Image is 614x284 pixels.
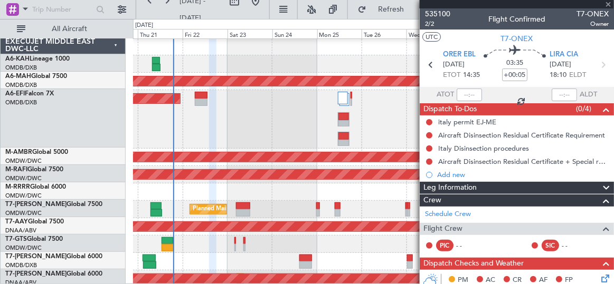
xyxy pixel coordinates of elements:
[501,33,533,44] span: T7-ONEX
[183,29,228,38] div: Fri 22
[5,244,42,252] a: OMDW/DWC
[576,103,591,114] span: (0/4)
[138,29,183,38] div: Thu 21
[437,170,609,179] div: Add new
[550,50,578,60] span: LIRA CIA
[5,149,68,155] a: M-AMBRGlobal 5000
[443,50,476,60] span: ORER EBL
[488,14,545,25] div: Flight Confirmed
[5,73,67,80] a: A6-MAHGlobal 7500
[422,32,441,42] button: UTC
[5,56,30,62] span: A6-KAH
[5,81,37,89] a: OMDB/DXB
[5,236,27,242] span: T7-GTS
[5,91,54,97] a: A6-EFIFalcon 7X
[5,184,30,190] span: M-RRRR
[5,56,70,62] a: A6-KAHLineage 1000
[463,70,480,81] span: 14:35
[550,70,566,81] span: 18:10
[425,19,450,28] span: 2/2
[5,167,63,173] a: M-RAFIGlobal 7500
[438,131,605,140] div: Aircraft Disinsection Residual Certificate Requirement
[5,201,102,208] a: T7-[PERSON_NAME]Global 7500
[550,60,571,70] span: [DATE]
[5,236,63,242] a: T7-GTSGlobal 7500
[456,241,480,250] div: - -
[425,209,471,220] a: Schedule Crew
[562,241,585,250] div: - -
[317,29,362,38] div: Mon 25
[27,25,111,33] span: All Aircraft
[5,219,28,225] span: T7-AAY
[32,2,93,17] input: Trip Number
[5,253,102,260] a: T7-[PERSON_NAME]Global 6000
[353,1,417,18] button: Refresh
[5,201,67,208] span: T7-[PERSON_NAME]
[423,223,462,235] span: Flight Crew
[423,258,524,270] span: Dispatch Checks and Weather
[369,6,413,13] span: Refresh
[5,174,42,182] a: OMDW/DWC
[443,60,465,70] span: [DATE]
[5,261,37,269] a: OMDB/DXB
[437,90,454,100] span: ATOT
[577,19,609,28] span: Owner
[438,144,529,153] div: Italy Disinsection procedures
[423,194,441,207] span: Crew
[12,21,115,37] button: All Aircraft
[5,157,42,165] a: OMDW/DWC
[569,70,586,81] span: ELDT
[5,149,32,155] span: M-AMBR
[443,70,460,81] span: ETOT
[5,209,42,217] a: OMDW/DWC
[272,29,317,38] div: Sun 24
[5,64,37,72] a: OMDB/DXB
[5,167,27,173] span: M-RAFI
[577,8,609,19] span: T7-ONEX
[436,240,454,251] div: PIC
[193,201,297,217] div: Planned Maint Dubai (Al Maktoum Intl)
[5,73,31,80] span: A6-MAH
[5,192,42,200] a: OMDW/DWC
[135,21,153,30] div: [DATE]
[5,271,67,277] span: T7-[PERSON_NAME]
[5,227,36,234] a: DNAA/ABV
[362,29,407,38] div: Tue 26
[425,8,450,19] span: 535100
[5,99,37,106] a: OMDB/DXB
[542,240,559,251] div: SIC
[438,157,609,166] div: Aircraft Disinsection Residual Certificate + Special request
[506,58,523,68] span: 03:35
[438,117,496,126] div: italy permit EJ-ME
[423,182,477,194] span: Leg Information
[580,90,597,100] span: ALDT
[5,184,66,190] a: M-RRRRGlobal 6000
[5,253,67,260] span: T7-[PERSON_NAME]
[5,219,64,225] a: T7-AAYGlobal 7500
[228,29,272,38] div: Sat 23
[407,29,451,38] div: Wed 27
[423,103,477,115] span: Dispatch To-Dos
[5,271,102,277] a: T7-[PERSON_NAME]Global 6000
[5,91,25,97] span: A6-EFI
